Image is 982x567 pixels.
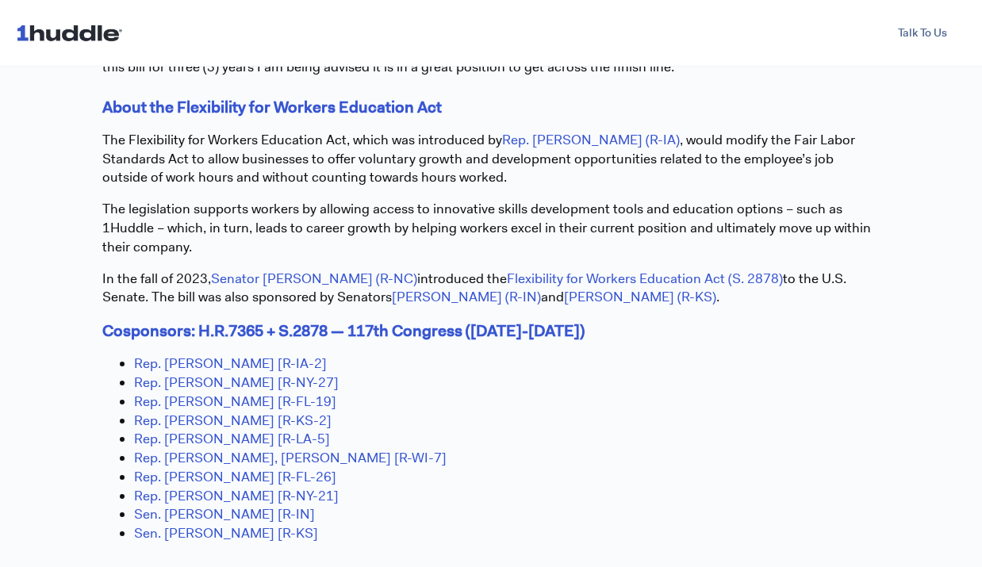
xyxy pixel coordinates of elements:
a: Rep. [PERSON_NAME] [R-FL-19] [134,393,336,410]
a: Talk To Us [879,19,966,48]
span: About the Flexibility for Workers Education Act [102,97,442,117]
span: Cosponsors: H.R.7365 + S.2878 — 117th Congress ([DATE]-[DATE]) [102,320,585,341]
a: Rep. [PERSON_NAME] [R-NY-21] [134,487,339,504]
div: Navigation Menu [145,19,966,48]
a: [PERSON_NAME] (R-IN) [392,288,541,305]
a: Rep. [PERSON_NAME] [R-LA-5] [134,430,330,447]
a: Sen. [PERSON_NAME] [R-IN] [134,505,315,523]
a: Rep. [PERSON_NAME] [R-NY-27] [134,374,339,391]
img: 1huddle [16,17,129,48]
a: Rep. [PERSON_NAME] (R-IA) [502,131,680,148]
a: Rep. [PERSON_NAME] [R-KS-2] [134,412,332,429]
a: Rep. [PERSON_NAME] [R-FL-26] [134,468,336,485]
p: The Flexibility for Workers Education Act, which was introduced by , would modify the Fair Labor ... [102,131,880,187]
a: Senator [PERSON_NAME] (R-NC) [211,270,417,287]
a: Flexibility for Workers Education Act (S. 2878) [507,270,783,287]
p: The legislation supports workers by allowing access to innovative skills development tools and ed... [102,200,880,256]
a: Sen. [PERSON_NAME] [R-KS] [134,524,318,542]
a: Rep. [PERSON_NAME], [PERSON_NAME] [R-WI-7] [134,449,447,466]
a: [PERSON_NAME] (R-KS) [564,288,716,305]
p: In the fall of 2023, introduced the to the U.S. Senate. The bill was also sponsored by Senators a... [102,270,880,308]
a: Rep. [PERSON_NAME] [R-IA-2] [134,354,327,372]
